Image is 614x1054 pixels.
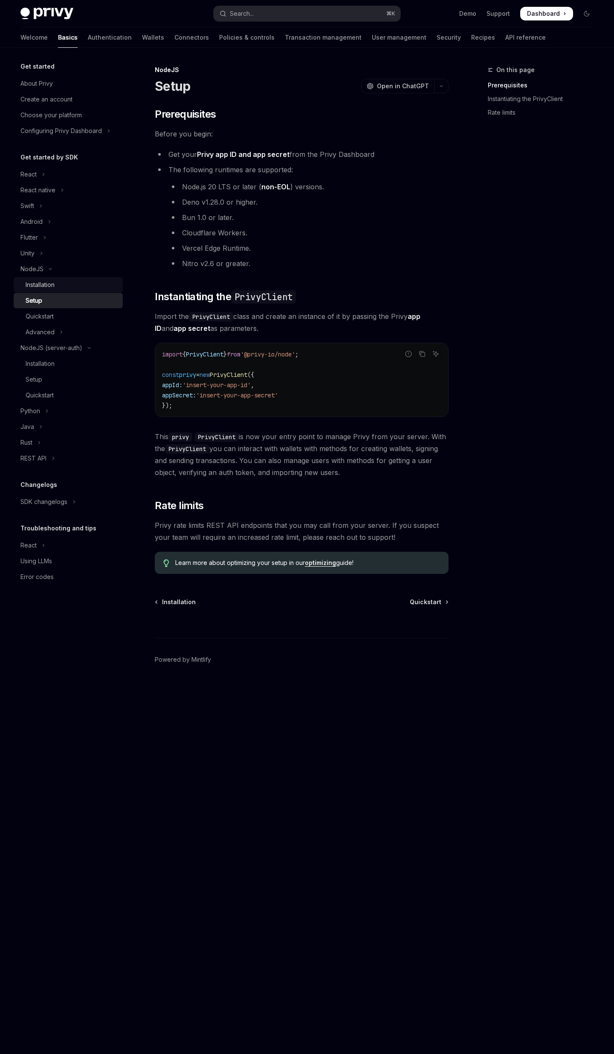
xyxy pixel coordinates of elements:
[520,7,573,20] a: Dashboard
[437,27,461,48] a: Security
[155,78,190,94] h1: Setup
[26,359,55,369] div: Installation
[26,311,54,321] div: Quickstart
[182,350,186,358] span: {
[372,27,426,48] a: User management
[20,480,57,490] h5: Changelogs
[162,402,172,409] span: });
[403,348,414,359] button: Report incorrect code
[162,371,179,379] span: const
[168,432,192,442] code: privy
[20,343,82,353] div: NodeJS (server-auth)
[20,8,73,20] img: dark logo
[162,381,182,389] span: appId:
[175,559,440,567] span: Learn more about optimizing your setup in our guide!
[26,327,55,337] div: Advanced
[305,559,336,567] a: optimizing
[496,65,535,75] span: On this page
[20,169,37,180] div: React
[155,107,216,121] span: Prerequisites
[155,164,449,269] li: The following runtimes are supported:
[430,348,441,359] button: Ask AI
[155,128,449,140] span: Before you begin:
[155,66,449,74] div: NodeJS
[488,92,600,106] a: Instantiating the PrivyClient
[20,572,54,582] div: Error codes
[14,92,123,107] a: Create an account
[459,9,476,18] a: Demo
[231,290,296,304] code: PrivyClient
[14,494,123,510] button: Toggle SDK changelogs section
[155,290,296,304] span: Instantiating the
[227,350,240,358] span: from
[14,214,123,229] button: Toggle Android section
[14,107,123,123] a: Choose your platform
[168,211,449,223] li: Bun 1.0 or later.
[20,126,102,136] div: Configuring Privy Dashboard
[189,312,233,321] code: PrivyClient
[20,232,38,243] div: Flutter
[168,227,449,239] li: Cloudflare Workers.
[20,540,37,550] div: React
[155,148,449,160] li: Get your from the Privy Dashboard
[247,371,254,379] span: ({
[377,82,429,90] span: Open in ChatGPT
[214,6,400,21] button: Open search
[488,78,600,92] a: Prerequisites
[88,27,132,48] a: Authentication
[20,94,72,104] div: Create an account
[168,242,449,254] li: Vercel Edge Runtime.
[194,432,239,442] code: PrivyClient
[14,309,123,324] a: Quickstart
[182,381,251,389] span: 'insert-your-app-id'
[471,27,495,48] a: Recipes
[163,559,169,567] svg: Tip
[155,499,203,513] span: Rate limits
[162,391,196,399] span: appSecret:
[20,437,32,448] div: Rust
[14,356,123,371] a: Installation
[230,9,254,19] div: Search...
[26,390,54,400] div: Quickstart
[26,280,55,290] div: Installation
[196,391,278,399] span: 'insert-your-app-secret'
[14,372,123,387] a: Setup
[505,27,546,48] a: API reference
[58,27,78,48] a: Basics
[155,431,449,478] span: This is now your entry point to manage Privy from your server. With the you can interact with wal...
[14,388,123,403] a: Quickstart
[14,167,123,182] button: Toggle React section
[14,246,123,261] button: Toggle Unity section
[386,10,395,17] span: ⌘ K
[14,182,123,198] button: Toggle React native section
[223,350,227,358] span: }
[14,198,123,214] button: Toggle Swift section
[14,324,123,340] button: Toggle Advanced section
[240,350,295,358] span: '@privy-io/node'
[142,27,164,48] a: Wallets
[156,598,196,606] a: Installation
[186,350,223,358] span: PrivyClient
[14,261,123,277] button: Toggle NodeJS section
[168,258,449,269] li: Nitro v2.6 or greater.
[14,123,123,139] button: Toggle Configuring Privy Dashboard section
[14,553,123,569] a: Using LLMs
[14,435,123,450] button: Toggle Rust section
[20,61,55,72] h5: Get started
[14,340,123,356] button: Toggle NodeJS (server-auth) section
[14,419,123,434] button: Toggle Java section
[165,444,209,454] code: PrivyClient
[580,7,594,20] button: Toggle dark mode
[20,523,96,533] h5: Troubleshooting and tips
[14,293,123,308] a: Setup
[14,569,123,585] a: Error codes
[487,9,510,18] a: Support
[251,381,254,389] span: ,
[361,79,434,93] button: Open in ChatGPT
[162,598,196,606] span: Installation
[20,248,35,258] div: Unity
[210,371,247,379] span: PrivyClient
[179,371,196,379] span: privy
[20,264,43,274] div: NodeJS
[162,350,182,358] span: import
